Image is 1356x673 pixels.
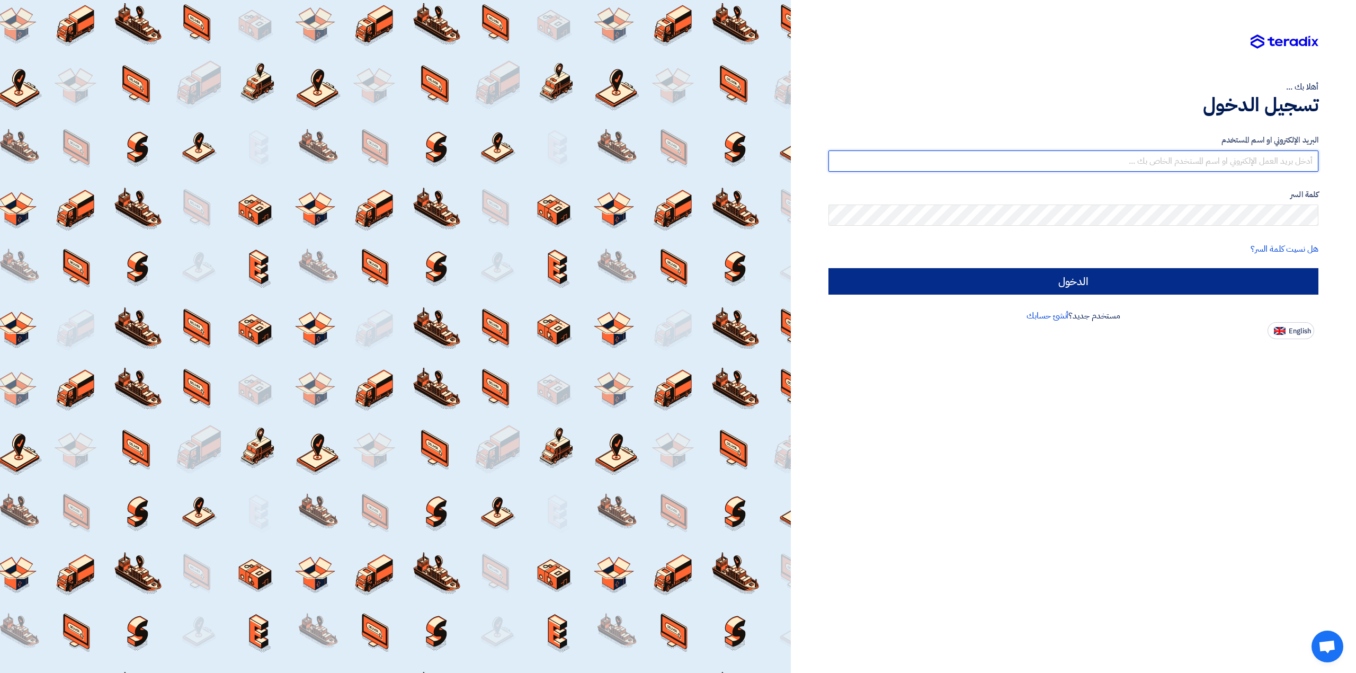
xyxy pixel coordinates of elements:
[1251,243,1318,255] a: هل نسيت كلمة السر؟
[1027,309,1068,322] a: أنشئ حسابك
[1312,631,1343,662] div: Open chat
[828,93,1318,117] h1: تسجيل الدخول
[1268,322,1314,339] button: English
[828,134,1318,146] label: البريد الإلكتروني او اسم المستخدم
[1289,327,1311,335] span: English
[1251,34,1318,49] img: Teradix logo
[828,189,1318,201] label: كلمة السر
[828,81,1318,93] div: أهلا بك ...
[828,309,1318,322] div: مستخدم جديد؟
[828,150,1318,172] input: أدخل بريد العمل الإلكتروني او اسم المستخدم الخاص بك ...
[1274,327,1286,335] img: en-US.png
[828,268,1318,295] input: الدخول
